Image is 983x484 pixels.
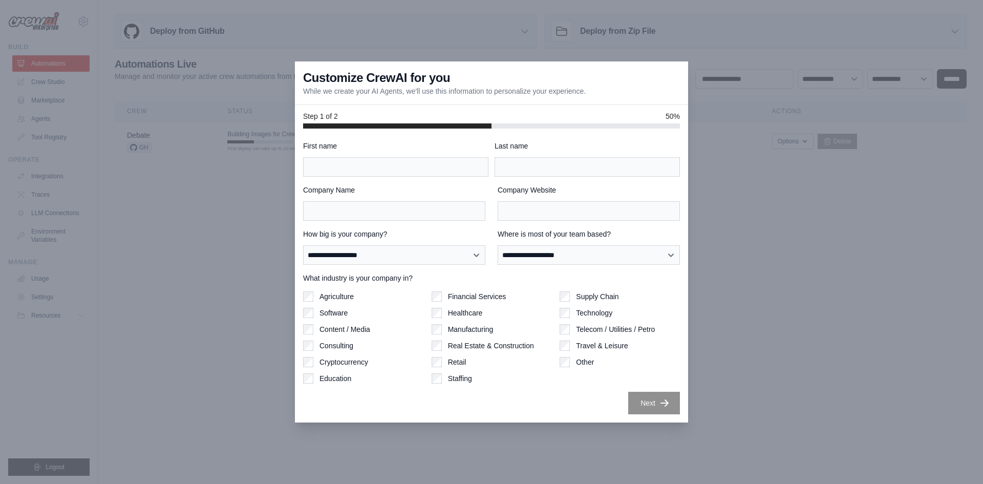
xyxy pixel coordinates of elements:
[448,373,472,384] label: Staffing
[576,324,655,334] label: Telecom / Utilities / Petro
[448,357,466,367] label: Retail
[319,373,351,384] label: Education
[303,229,485,239] label: How big is your company?
[666,111,680,121] span: 50%
[576,291,618,302] label: Supply Chain
[576,357,594,367] label: Other
[319,357,368,367] label: Cryptocurrency
[319,324,370,334] label: Content / Media
[448,308,483,318] label: Healthcare
[303,141,488,151] label: First name
[498,185,680,195] label: Company Website
[303,185,485,195] label: Company Name
[303,111,338,121] span: Step 1 of 2
[303,86,586,96] p: While we create your AI Agents, we'll use this information to personalize your experience.
[628,392,680,414] button: Next
[448,341,534,351] label: Real Estate & Construction
[319,341,353,351] label: Consulting
[495,141,680,151] label: Last name
[448,324,494,334] label: Manufacturing
[303,70,450,86] h3: Customize CrewAI for you
[303,273,680,283] label: What industry is your company in?
[319,308,348,318] label: Software
[576,308,612,318] label: Technology
[498,229,680,239] label: Where is most of your team based?
[576,341,628,351] label: Travel & Leisure
[448,291,506,302] label: Financial Services
[319,291,354,302] label: Agriculture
